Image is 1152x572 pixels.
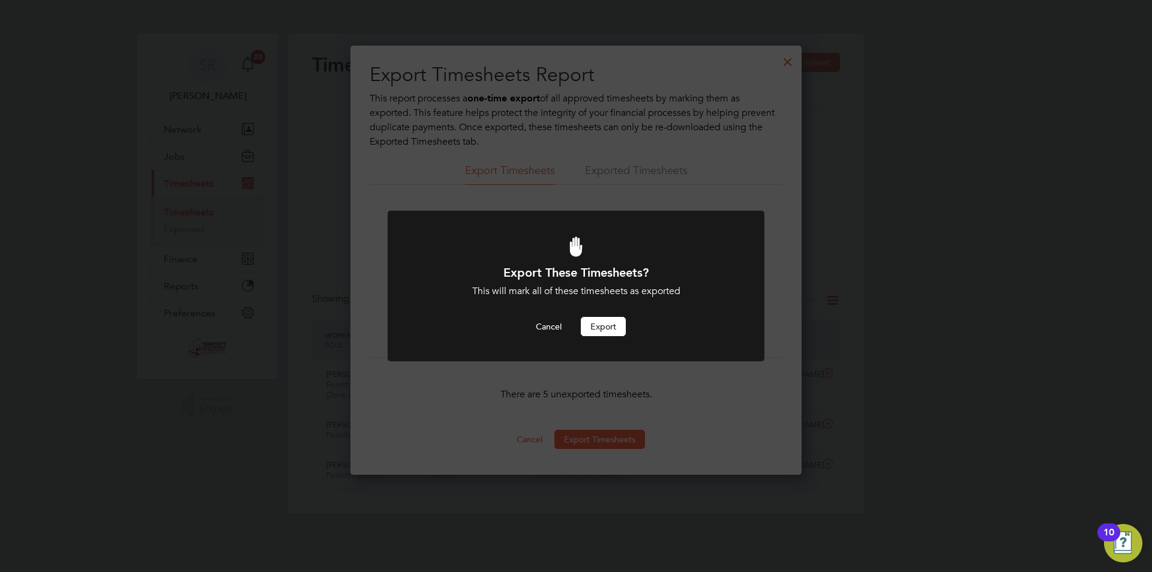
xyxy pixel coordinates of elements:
button: Open Resource Center, 10 new notifications [1104,524,1142,562]
div: 10 [1103,532,1114,548]
button: Export [581,317,626,336]
div: This will mark all of these timesheets as exported [420,285,732,298]
h1: Export These Timesheets? [420,265,732,280]
button: Cancel [526,317,571,336]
